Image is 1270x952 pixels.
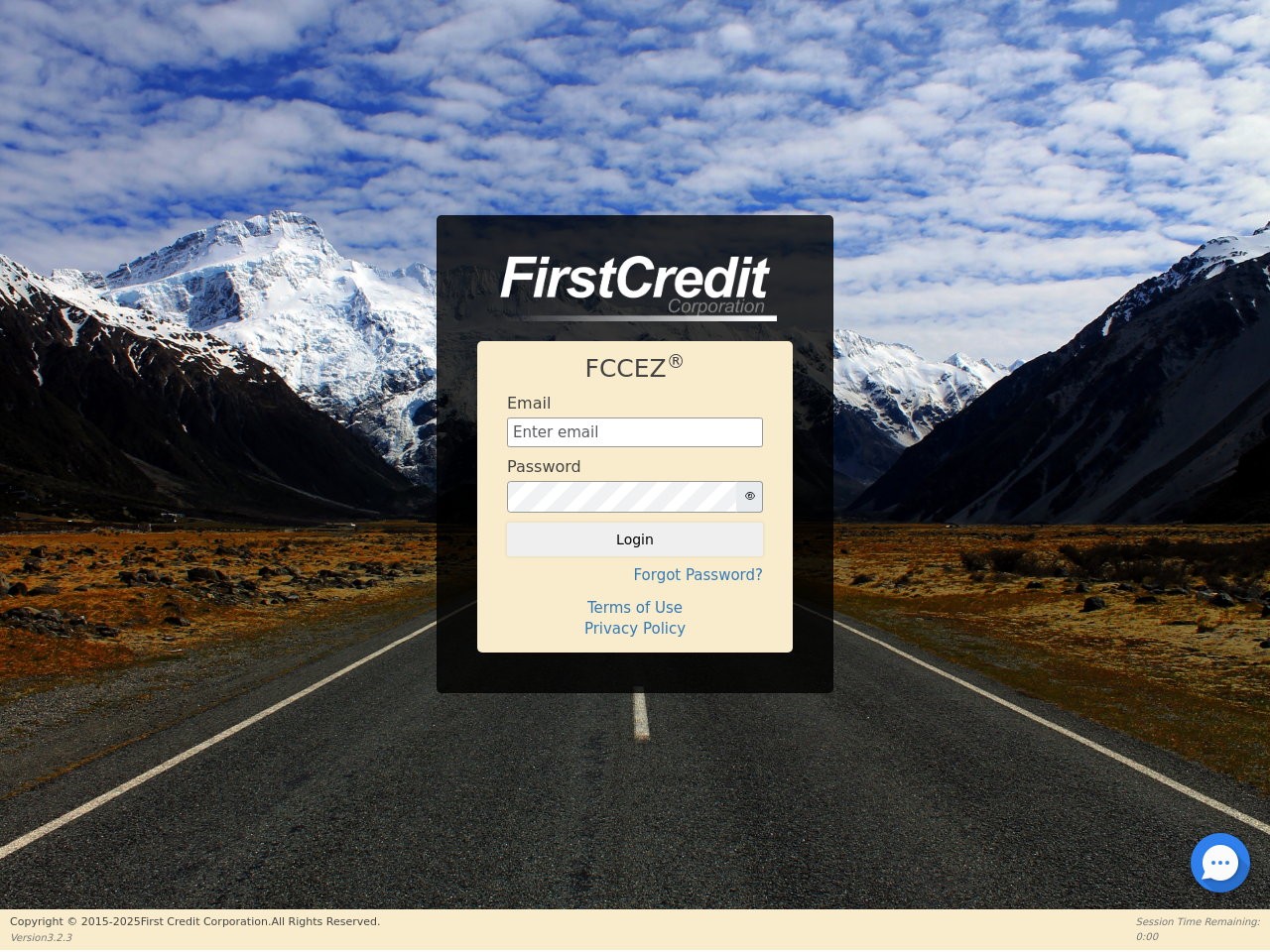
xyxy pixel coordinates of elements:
p: Copyright © 2015- 2025 First Credit Corporation. [10,914,380,931]
p: Version 3.2.3 [10,930,380,945]
input: Enter email [507,417,763,447]
h4: Email [507,394,551,413]
p: 0:00 [1136,929,1260,944]
span: All Rights Reserved. [271,915,380,928]
input: password [507,481,737,513]
h4: Privacy Policy [507,620,763,638]
p: Session Time Remaining: [1136,914,1260,929]
button: Login [507,523,763,556]
h1: FCCEZ [507,354,763,384]
h4: Terms of Use [507,599,763,617]
sup: ® [667,351,686,372]
h4: Forgot Password? [507,566,763,584]
h4: Password [507,457,581,476]
img: logo-CMu_cnol.png [477,256,777,321]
